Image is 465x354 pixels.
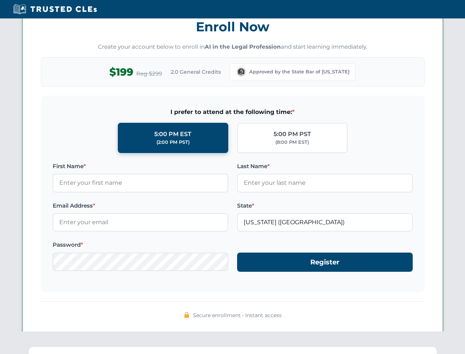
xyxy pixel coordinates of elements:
[249,68,349,76] span: Approved by the State Bar of [US_STATE]
[53,213,228,232] input: Enter your email
[237,201,413,210] label: State
[53,240,228,249] label: Password
[236,67,246,77] img: Washington Bar
[53,107,413,117] span: I prefer to attend at the following time:
[154,129,191,139] div: 5:00 PM EST
[237,213,413,232] input: Washington (WA)
[237,253,413,272] button: Register
[11,4,99,15] img: Trusted CLEs
[41,43,425,51] p: Create your account below to enroll in and start learning immediately.
[205,43,281,50] strong: AI in the Legal Profession
[53,201,228,210] label: Email Address
[193,311,282,319] span: Secure enrollment • Instant access
[275,139,309,146] div: (8:00 PM EST)
[171,68,221,76] span: 2.0 General Credits
[53,174,228,192] input: Enter your first name
[136,69,162,78] span: Reg $299
[237,162,413,171] label: Last Name
[156,139,190,146] div: (2:00 PM PST)
[53,162,228,171] label: First Name
[274,129,311,139] div: 5:00 PM PST
[237,174,413,192] input: Enter your last name
[109,64,133,80] span: $199
[184,312,190,318] img: 🔒
[41,15,425,38] h3: Enroll Now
